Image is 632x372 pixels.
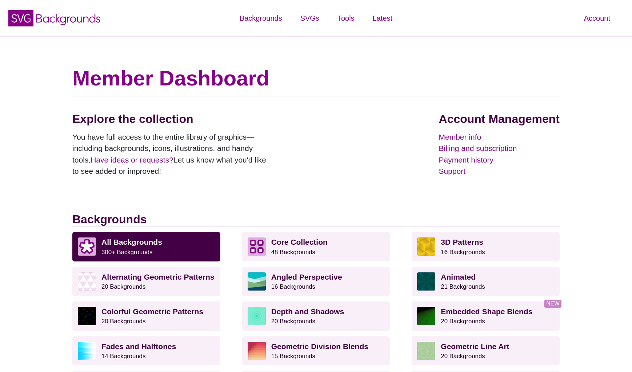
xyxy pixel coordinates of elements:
[78,307,96,325] img: a rainbow pattern of outlined geometric shapes
[271,273,342,281] strong: Angled Perspective
[417,307,435,325] img: green to black rings rippling away from corner
[441,238,483,246] strong: 3D Patterns
[248,272,266,291] img: abstract landscape with sky mountains and water
[101,353,145,360] small: 14 Backgrounds
[271,238,328,246] strong: Core Collection
[575,7,619,29] a: Account
[248,307,266,325] img: green layered rings within rings
[364,7,401,29] a: Latest
[72,112,272,126] h2: Explore the collection
[242,301,390,331] a: Depth and Shadows20 Backgrounds
[271,342,368,351] strong: Geometric Division Blends
[72,232,220,261] a: All Backgrounds 300+ Backgrounds
[441,318,485,325] small: 20 Backgrounds
[439,131,560,143] a: Member info
[417,272,435,291] img: green rave light effect animated background
[412,301,560,331] a: Embedded Shape Blends20 Backgrounds
[101,283,145,290] small: 20 Backgrounds
[328,7,364,29] a: Tools
[101,249,152,256] small: 300+ Backgrounds
[271,353,315,360] small: 15 Backgrounds
[412,336,560,365] a: Geometric Line Art20 Backgrounds
[91,156,173,164] a: Have ideas or requests?
[231,7,291,29] a: Backgrounds
[417,237,435,256] img: fancy golden cube pattern
[412,232,560,261] a: 3D Patterns16 Backgrounds
[271,249,315,256] small: 48 Backgrounds
[242,336,390,365] a: Geometric Division Blends15 Backgrounds
[439,154,560,166] a: Payment history
[439,165,560,177] a: Support
[101,273,214,281] strong: Alternating Geometric Patterns
[101,318,145,325] small: 20 Backgrounds
[271,318,315,325] small: 20 Backgrounds
[72,301,220,331] a: Colorful Geometric Patterns20 Backgrounds
[412,267,560,296] a: Animated21 Backgrounds
[101,342,176,351] strong: Fades and Halftones
[78,342,96,360] img: blue lights stretching horizontally over white
[271,283,315,290] small: 16 Backgrounds
[441,273,476,281] strong: Animated
[78,272,96,291] img: light purple and white alternating triangle pattern
[439,112,560,126] h2: Account Management
[439,143,560,154] a: Billing and subscription
[248,342,266,360] img: red-to-yellow gradient large pixel grid
[242,267,390,296] a: Angled Perspective16 Backgrounds
[441,307,532,316] strong: Embedded Shape Blends
[441,249,485,256] small: 16 Backgrounds
[291,7,328,29] a: SVGs
[271,307,344,316] strong: Depth and Shadows
[72,65,560,91] h1: Member Dashboard
[417,342,435,360] img: geometric web of connecting lines
[72,336,220,365] a: Fades and Halftones14 Backgrounds
[72,267,220,296] a: Alternating Geometric Patterns20 Backgrounds
[441,353,485,360] small: 20 Backgrounds
[101,238,162,246] strong: All Backgrounds
[242,232,390,261] a: Core Collection 48 Backgrounds
[101,307,203,316] strong: Colorful Geometric Patterns
[72,131,272,177] p: You have full access to the entire library of graphics—including backgrounds, icons, illustration...
[72,212,560,227] h2: Backgrounds
[441,342,509,351] strong: Geometric Line Art
[441,283,485,290] small: 21 Backgrounds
